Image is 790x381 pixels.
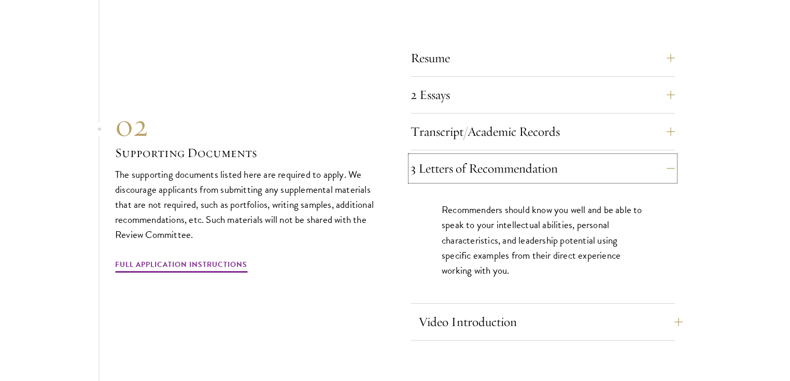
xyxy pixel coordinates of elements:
h3: Supporting Documents [115,144,379,162]
p: The supporting documents listed here are required to apply. We discourage applicants from submitt... [115,167,379,242]
div: 02 [115,107,379,144]
button: Resume [411,46,675,70]
button: Video Introduction [418,309,683,334]
a: Full Application Instructions [115,258,247,274]
p: Recommenders should know you well and be able to speak to your intellectual abilities, personal c... [442,202,644,277]
button: 2 Essays [411,82,675,107]
button: Transcript/Academic Records [411,119,675,144]
button: 3 Letters of Recommendation [411,156,675,181]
